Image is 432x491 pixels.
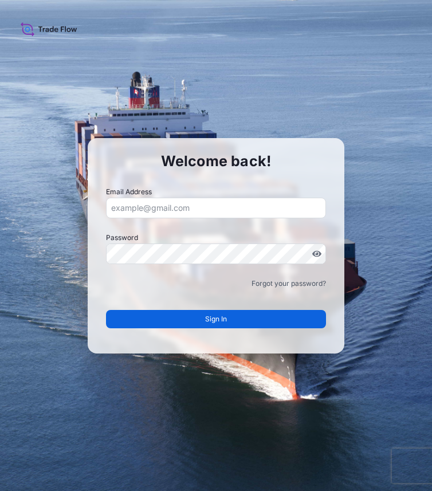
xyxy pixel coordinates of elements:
button: Show password [312,249,321,258]
input: example@gmail.com [106,198,326,218]
p: Welcome back! [106,152,326,170]
label: Email Address [106,186,152,198]
a: Forgot your password? [252,278,326,289]
button: Sign In [106,310,326,328]
label: Password [106,232,326,243]
span: Sign In [205,313,227,325]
